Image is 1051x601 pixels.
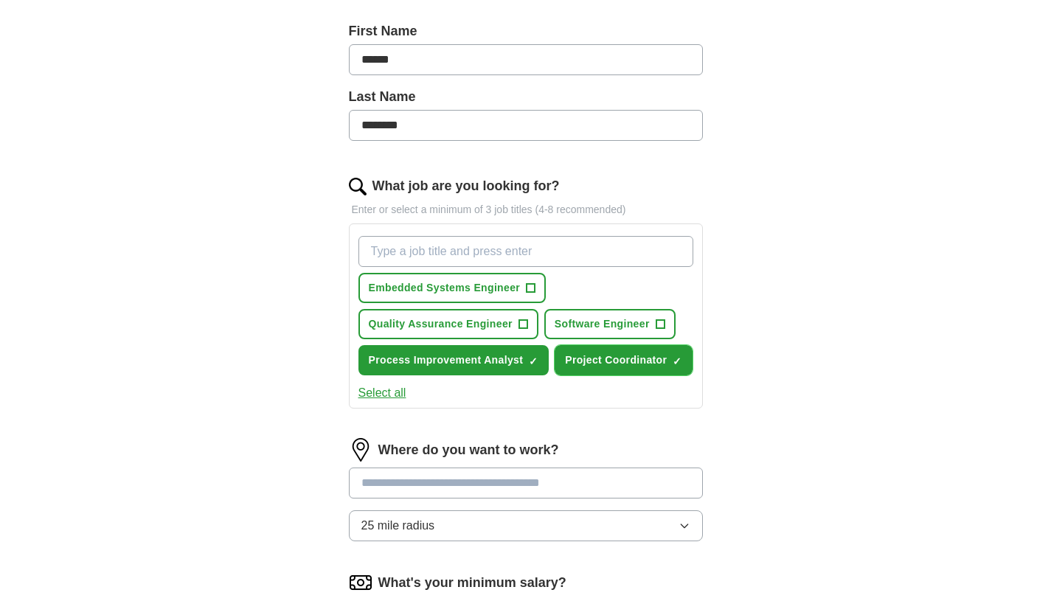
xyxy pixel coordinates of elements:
button: Embedded Systems Engineer [358,273,547,303]
button: 25 mile radius [349,510,703,541]
span: 25 mile radius [361,517,435,535]
button: Quality Assurance Engineer [358,309,538,339]
span: Quality Assurance Engineer [369,316,513,332]
img: search.png [349,178,367,195]
span: Process Improvement Analyst [369,352,524,368]
img: salary.png [349,571,372,594]
label: First Name [349,21,703,41]
p: Enter or select a minimum of 3 job titles (4-8 recommended) [349,202,703,218]
label: What job are you looking for? [372,176,560,196]
span: ✓ [529,355,538,367]
button: Project Coordinator✓ [555,345,693,375]
button: Select all [358,384,406,402]
img: location.png [349,438,372,462]
label: Last Name [349,87,703,107]
span: Software Engineer [555,316,650,332]
button: Software Engineer [544,309,676,339]
input: Type a job title and press enter [358,236,693,267]
span: Project Coordinator [565,352,667,368]
button: Process Improvement Analyst✓ [358,345,549,375]
label: What's your minimum salary? [378,573,566,593]
label: Where do you want to work? [378,440,559,460]
span: ✓ [673,355,681,367]
span: Embedded Systems Engineer [369,280,521,296]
